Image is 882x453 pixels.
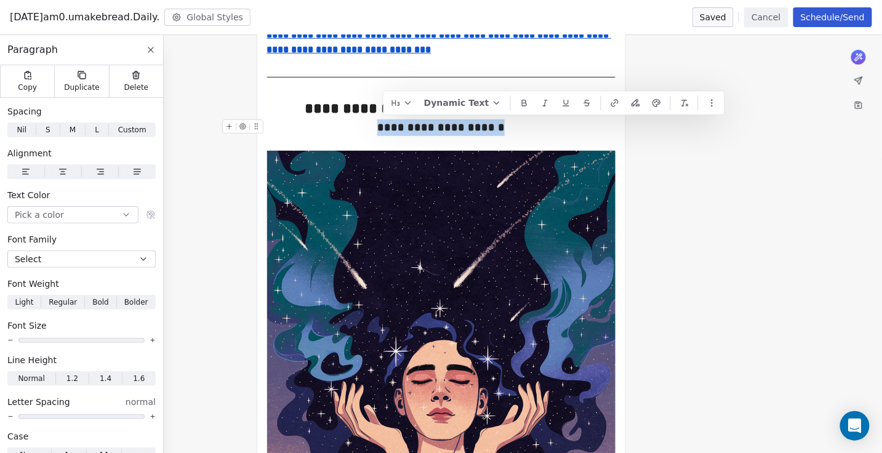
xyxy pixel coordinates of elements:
span: Case [7,430,28,443]
span: Normal [18,373,44,384]
span: M [70,124,76,135]
span: Select [15,253,41,265]
span: Duplicate [64,82,99,92]
span: Regular [49,297,77,308]
span: Custom [118,124,146,135]
span: Spacing [7,105,42,118]
span: Letter Spacing [7,396,70,408]
span: S [46,124,50,135]
span: L [95,124,99,135]
span: Font Family [7,233,57,246]
span: 1.4 [100,373,111,384]
span: [DATE]am0.umakebread.Daily. [10,10,159,25]
span: Delete [124,82,149,92]
span: 1.2 [66,373,78,384]
button: Schedule/Send [793,7,872,27]
span: Line Height [7,354,57,366]
button: Saved [692,7,734,27]
button: Global Styles [164,9,251,26]
span: Paragraph [7,42,58,57]
span: 1.6 [133,373,145,384]
button: Dynamic Text [419,94,507,112]
span: Nil [17,124,26,135]
span: Font Size [7,319,47,332]
span: Alignment [7,147,52,159]
span: Copy [18,82,37,92]
button: Cancel [744,7,788,27]
span: Bold [92,297,109,308]
span: Light [15,297,33,308]
div: Open Intercom Messenger [840,411,870,441]
span: Bolder [124,297,148,308]
span: Font Weight [7,278,59,290]
button: Pick a color [7,206,138,223]
span: Text Color [7,189,50,201]
span: normal [126,396,156,408]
